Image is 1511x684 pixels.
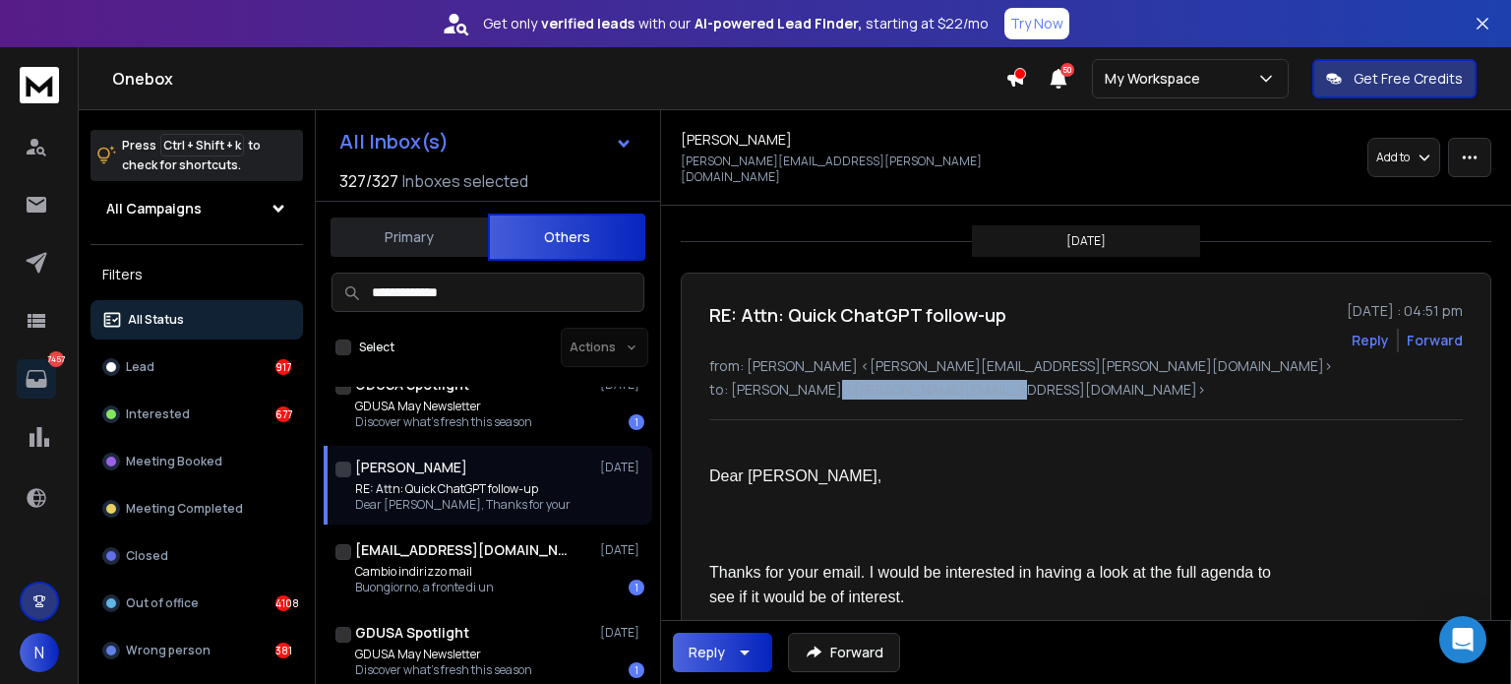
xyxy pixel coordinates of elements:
div: 917 [275,359,291,375]
div: 1 [629,580,644,595]
p: Add to [1376,150,1410,165]
p: Get only with our starting at $22/mo [483,14,989,33]
p: [DATE] [600,542,644,558]
button: Forward [788,633,900,672]
h1: [EMAIL_ADDRESS][DOMAIN_NAME] [355,540,572,560]
strong: verified leads [541,14,635,33]
button: Interested677 [91,395,303,434]
div: 1 [629,414,644,430]
button: Out of office4108 [91,584,303,623]
p: All Status [128,312,184,328]
button: Try Now [1004,8,1069,39]
button: Reply [673,633,772,672]
div: Open Intercom Messenger [1439,616,1486,663]
p: Out of office [126,595,199,611]
p: GDUSA May Newsletter [355,399,532,414]
p: [PERSON_NAME][EMAIL_ADDRESS][PERSON_NAME][DOMAIN_NAME] [681,154,1080,185]
button: Closed [91,536,303,576]
p: Lead [126,359,154,375]
h1: Onebox [112,67,1005,91]
button: All Inbox(s) [324,122,648,161]
button: N [20,633,59,672]
button: Meeting Booked [91,442,303,481]
button: Lead917 [91,347,303,387]
button: Wrong person381 [91,631,303,670]
p: [DATE] [600,460,644,475]
p: Dear [PERSON_NAME], Thanks for your [355,497,571,513]
span: Ctrl + Shift + k [160,134,244,156]
p: Meeting Booked [126,454,222,469]
p: Get Free Credits [1354,69,1463,89]
p: [DATE] : 04:51 pm [1347,301,1463,321]
button: Primary [331,216,488,259]
p: to: [PERSON_NAME] <[PERSON_NAME][EMAIL_ADDRESS][DOMAIN_NAME]> [709,380,1463,400]
div: 677 [275,406,291,422]
p: Wrong person [126,643,211,658]
p: Buongiorno, a fronte di un [355,580,494,595]
h3: Inboxes selected [402,169,528,193]
h1: RE: Attn: Quick ChatGPT follow-up [709,301,1006,329]
button: Others [488,214,645,261]
strong: AI-powered Lead Finder, [695,14,862,33]
h3: Filters [91,261,303,288]
p: Closed [126,548,168,564]
img: logo [20,67,59,103]
h1: [PERSON_NAME] [681,130,792,150]
span: 50 [1060,63,1074,77]
p: 7457 [48,351,64,367]
p: Discover what's fresh this season [355,662,532,678]
div: 381 [275,643,291,658]
button: Reply [1352,331,1389,350]
p: Press to check for shortcuts. [122,136,261,175]
p: [DATE] [1066,233,1106,249]
span: 327 / 327 [339,169,398,193]
button: Meeting Completed [91,489,303,529]
h1: GDUSA Spotlight [355,623,469,643]
button: Get Free Credits [1312,59,1477,98]
p: Discover what's fresh this season [355,414,532,430]
h1: [PERSON_NAME] [355,458,467,477]
span: Dear [PERSON_NAME], [709,467,881,484]
button: All Status [91,300,303,340]
div: Reply [689,643,725,662]
p: My Workspace [1105,69,1208,89]
span: Thanks for your email. I would be interested in having a look at the full agenda to see if it wou... [709,564,1275,605]
p: Interested [126,406,190,422]
button: All Campaigns [91,189,303,228]
p: GDUSA May Newsletter [355,647,532,662]
h1: All Inbox(s) [339,132,449,152]
div: 4108 [275,595,291,611]
p: [DATE] [600,625,644,641]
p: Try Now [1010,14,1063,33]
p: from: [PERSON_NAME] <[PERSON_NAME][EMAIL_ADDRESS][PERSON_NAME][DOMAIN_NAME]> [709,356,1463,376]
div: 1 [629,662,644,678]
p: Meeting Completed [126,501,243,517]
div: Forward [1407,331,1463,350]
label: Select [359,340,394,355]
h1: All Campaigns [106,199,202,218]
p: Cambio indirizzo mail [355,564,494,580]
a: 7457 [17,359,56,399]
p: RE: Attn: Quick ChatGPT follow-up [355,481,571,497]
